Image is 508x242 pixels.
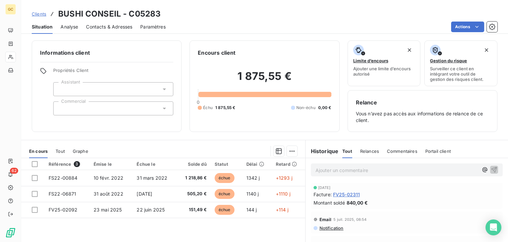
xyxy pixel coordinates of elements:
[49,207,78,212] span: FV25-02092
[61,24,78,30] span: Analyse
[181,175,206,181] span: 1 218,86 €
[94,175,123,181] span: 10 févr. 2022
[356,98,489,124] div: Vous n’avez pas accès aux informations de relance de ce client.
[181,161,206,167] div: Solde dû
[333,217,366,221] span: 5 juil. 2025, 08:54
[360,149,379,154] span: Relances
[40,49,173,57] h6: Informations client
[32,24,53,30] span: Situation
[203,105,213,111] span: Échu
[333,191,360,198] span: FV25-02311
[314,191,332,198] span: Facture :
[53,68,173,77] span: Propriétés Client
[198,70,331,90] h2: 1 875,55 €
[276,161,301,167] div: Retard
[181,207,206,213] span: 151,49 €
[86,24,132,30] span: Contacts & Adresses
[10,168,18,174] span: 62
[215,105,235,111] span: 1 875,55 €
[94,207,122,212] span: 23 mai 2025
[353,66,415,77] span: Ajouter une limite d’encours autorisé
[49,175,78,181] span: FS22-00884
[356,98,489,106] h6: Relance
[306,147,339,155] h6: Historique
[140,24,166,30] span: Paramètres
[342,149,352,154] span: Tout
[276,191,290,197] span: +1110 j
[387,149,417,154] span: Commentaires
[137,175,167,181] span: 31 mars 2022
[59,105,64,111] input: Ajouter une valeur
[353,58,388,63] span: Limite d’encours
[181,191,206,197] span: 505,20 €
[347,199,368,206] span: 840,00 €
[215,173,234,183] span: échue
[319,217,332,222] span: Email
[318,186,331,190] span: [DATE]
[318,105,331,111] span: 0,00 €
[137,191,152,197] span: [DATE]
[424,40,497,86] button: Gestion du risqueSurveiller ce client en intégrant votre outil de gestion des risques client.
[137,161,173,167] div: Échue le
[348,40,421,86] button: Limite d’encoursAjouter une limite d’encours autorisé
[246,191,259,197] span: 1140 j
[276,207,288,212] span: +114 j
[198,49,235,57] h6: Encours client
[246,207,257,212] span: 144 j
[430,66,492,82] span: Surveiller ce client en intégrant votre outil de gestion des risques client.
[137,207,165,212] span: 22 juin 2025
[94,191,123,197] span: 31 août 2022
[451,22,484,32] button: Actions
[49,191,76,197] span: FS22-06871
[73,149,88,154] span: Graphe
[58,8,161,20] h3: BUSHI CONSEIL - C05283
[296,105,316,111] span: Non-échu
[314,199,345,206] span: Montant soldé
[215,161,238,167] div: Statut
[215,205,234,215] span: échue
[425,149,451,154] span: Portail client
[49,161,86,167] div: Référence
[430,58,467,63] span: Gestion du risque
[486,219,501,235] div: Open Intercom Messenger
[197,99,199,105] span: 0
[246,175,260,181] span: 1342 j
[246,161,268,167] div: Délai
[56,149,65,154] span: Tout
[276,175,292,181] span: +1293 j
[94,161,129,167] div: Émise le
[215,189,234,199] span: échue
[59,86,64,92] input: Ajouter une valeur
[32,11,46,17] a: Clients
[5,227,16,238] img: Logo LeanPay
[5,4,16,15] div: GC
[319,225,344,231] span: Notification
[29,149,48,154] span: En cours
[74,161,80,167] span: 3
